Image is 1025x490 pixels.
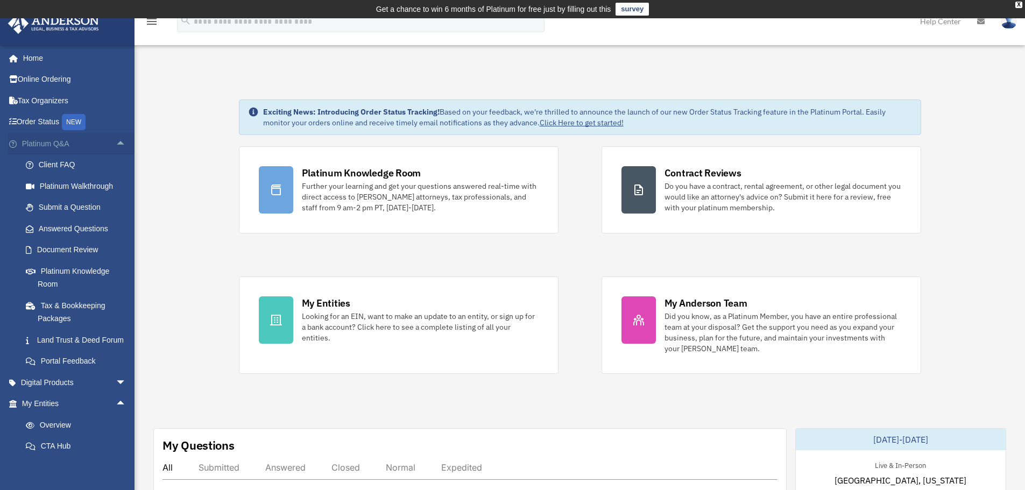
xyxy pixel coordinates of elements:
[616,3,649,16] a: survey
[8,47,137,69] a: Home
[8,133,143,154] a: Platinum Q&Aarrow_drop_up
[441,462,482,473] div: Expedited
[263,106,912,128] div: Based on your feedback, we're thrilled to announce the launch of our new Order Status Tracking fe...
[302,296,350,310] div: My Entities
[796,429,1006,450] div: [DATE]-[DATE]
[15,175,143,197] a: Platinum Walkthrough
[665,166,741,180] div: Contract Reviews
[835,474,966,487] span: [GEOGRAPHIC_DATA], [US_STATE]
[263,107,440,117] strong: Exciting News: Introducing Order Status Tracking!
[8,111,143,133] a: Order StatusNEW
[199,462,239,473] div: Submitted
[386,462,415,473] div: Normal
[15,154,143,176] a: Client FAQ
[8,69,143,90] a: Online Ordering
[15,197,143,218] a: Submit a Question
[665,296,747,310] div: My Anderson Team
[116,133,137,155] span: arrow_drop_up
[5,13,102,34] img: Anderson Advisors Platinum Portal
[15,295,143,329] a: Tax & Bookkeeping Packages
[602,276,921,374] a: My Anderson Team Did you know, as a Platinum Member, you have an entire professional team at your...
[15,329,143,351] a: Land Trust & Deed Forum
[239,276,559,374] a: My Entities Looking for an EIN, want to make an update to an entity, or sign up for a bank accoun...
[665,181,901,213] div: Do you have a contract, rental agreement, or other legal document you would like an attorney's ad...
[8,90,143,111] a: Tax Organizers
[239,146,559,233] a: Platinum Knowledge Room Further your learning and get your questions answered real-time with dire...
[602,146,921,233] a: Contract Reviews Do you have a contract, rental agreement, or other legal document you would like...
[116,372,137,394] span: arrow_drop_down
[15,414,143,436] a: Overview
[180,15,192,26] i: search
[302,311,539,343] div: Looking for an EIN, want to make an update to an entity, or sign up for a bank account? Click her...
[15,260,143,295] a: Platinum Knowledge Room
[665,311,901,354] div: Did you know, as a Platinum Member, you have an entire professional team at your disposal? Get th...
[1001,13,1017,29] img: User Pic
[15,351,143,372] a: Portal Feedback
[8,372,143,393] a: Digital Productsarrow_drop_down
[116,393,137,415] span: arrow_drop_up
[15,436,143,457] a: CTA Hub
[331,462,360,473] div: Closed
[866,459,935,470] div: Live & In-Person
[1015,2,1022,8] div: close
[376,3,611,16] div: Get a chance to win 6 months of Platinum for free just by filling out this
[145,19,158,28] a: menu
[162,437,235,453] div: My Questions
[162,462,173,473] div: All
[265,462,306,473] div: Answered
[15,239,143,261] a: Document Review
[62,114,86,130] div: NEW
[302,166,421,180] div: Platinum Knowledge Room
[302,181,539,213] div: Further your learning and get your questions answered real-time with direct access to [PERSON_NAM...
[8,393,143,415] a: My Entitiesarrow_drop_up
[15,218,143,239] a: Answered Questions
[145,15,158,28] i: menu
[540,118,624,127] a: Click Here to get started!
